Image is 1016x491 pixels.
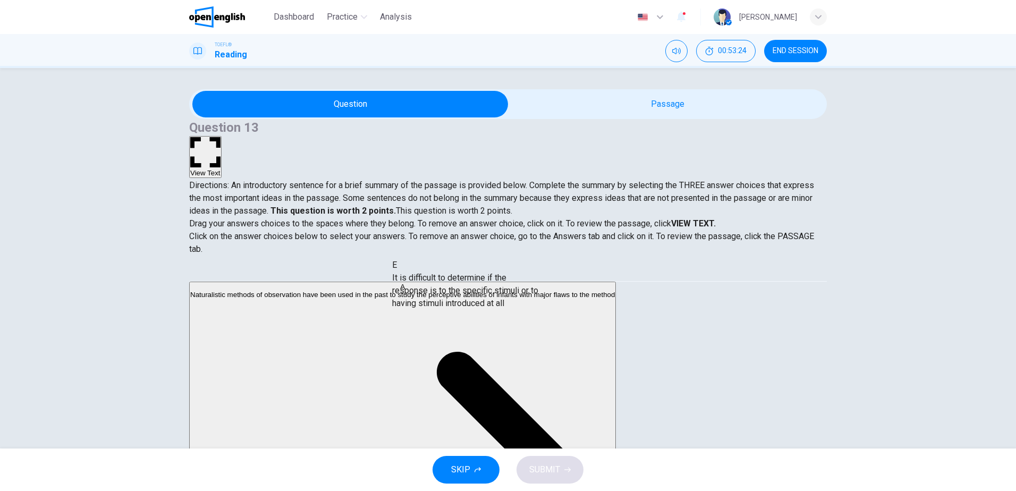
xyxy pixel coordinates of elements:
span: Directions: An introductory sentence for a brief summary of the passage is provided below. Comple... [189,180,814,216]
p: Click on the answer choices below to select your answers. To remove an answer choice, go to the A... [189,230,827,256]
div: Mute [665,40,688,62]
div: [PERSON_NAME] [739,11,797,23]
span: 00:53:24 [718,47,747,55]
div: A [190,283,615,291]
button: View Text [189,136,222,178]
div: Choose test type tabs [189,256,827,281]
span: Dashboard [274,11,314,23]
h4: Question 13 [189,119,827,136]
strong: This question is worth 2 points. [268,206,396,216]
a: OpenEnglish logo [189,6,269,28]
span: This question is worth 2 points. [396,206,512,216]
img: Profile picture [714,9,731,26]
span: SKIP [451,462,470,477]
span: END SESSION [773,47,818,55]
span: TOEFL® [215,41,232,48]
p: Drag your answers choices to the spaces where they belong. To remove an answer choice, click on i... [189,217,827,230]
span: Analysis [380,11,412,23]
h1: Reading [215,48,247,61]
button: Practice [323,7,371,27]
button: END SESSION [764,40,827,62]
span: Practice [327,11,358,23]
button: 00:53:24 [696,40,756,62]
img: en [636,13,649,21]
span: Naturalistic methods of observation have been used in the past to study the perceptive abilities ... [190,291,615,299]
div: Hide [696,40,756,62]
strong: VIEW TEXT. [671,218,716,228]
button: Analysis [376,7,416,27]
button: SKIP [433,456,499,484]
button: Dashboard [269,7,318,27]
img: OpenEnglish logo [189,6,245,28]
